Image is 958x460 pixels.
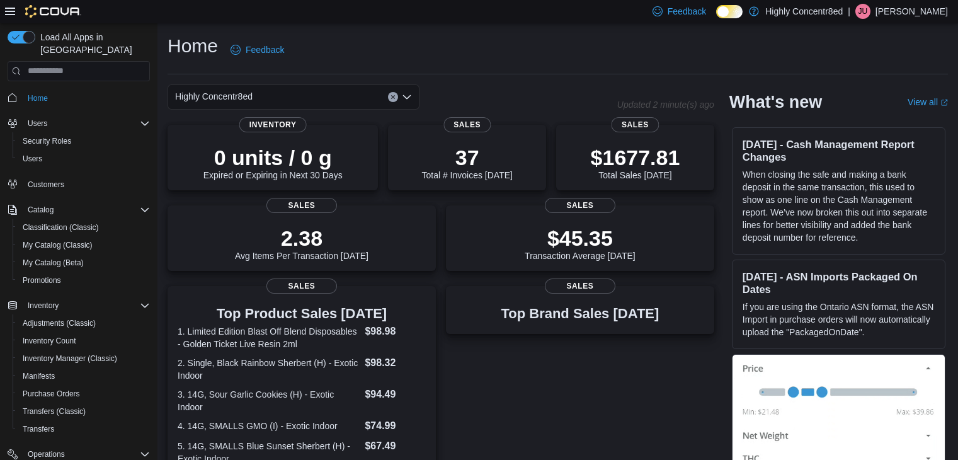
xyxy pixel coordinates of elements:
[13,219,155,236] button: Classification (Classic)
[23,389,80,399] span: Purchase Orders
[18,333,81,348] a: Inventory Count
[729,92,822,112] h2: What's new
[168,33,218,59] h1: Home
[365,324,425,339] dd: $98.98
[858,4,868,19] span: JU
[18,386,85,401] a: Purchase Orders
[743,270,935,296] h3: [DATE] - ASN Imports Packaged On Dates
[13,150,155,168] button: Users
[239,117,307,132] span: Inventory
[365,418,425,434] dd: $74.99
[13,272,155,289] button: Promotions
[617,100,714,110] p: Updated 2 minute(s) ago
[23,91,53,106] a: Home
[591,145,680,170] p: $1677.81
[18,273,150,288] span: Promotions
[203,145,343,170] p: 0 units / 0 g
[18,369,60,384] a: Manifests
[848,4,850,19] p: |
[18,220,150,235] span: Classification (Classic)
[23,371,55,381] span: Manifests
[18,351,122,366] a: Inventory Manager (Classic)
[13,132,155,150] button: Security Roles
[18,316,101,331] a: Adjustments (Classic)
[18,151,47,166] a: Users
[175,89,253,104] span: Highly Concentr8ed
[18,220,104,235] a: Classification (Classic)
[525,226,636,261] div: Transaction Average [DATE]
[23,406,86,417] span: Transfers (Classic)
[18,386,150,401] span: Purchase Orders
[402,92,412,102] button: Open list of options
[225,37,289,62] a: Feedback
[23,202,150,217] span: Catalog
[18,134,150,149] span: Security Roles
[13,403,155,420] button: Transfers (Classic)
[23,202,59,217] button: Catalog
[743,168,935,244] p: When closing the safe and making a bank deposit in the same transaction, this used to show as one...
[23,336,76,346] span: Inventory Count
[18,369,150,384] span: Manifests
[18,316,150,331] span: Adjustments (Classic)
[23,222,99,233] span: Classification (Classic)
[501,306,659,321] h3: Top Brand Sales [DATE]
[743,301,935,338] p: If you are using the Ontario ASN format, the ASN Import in purchase orders will now automatically...
[875,4,948,19] p: [PERSON_NAME]
[388,92,398,102] button: Clear input
[23,154,42,164] span: Users
[23,318,96,328] span: Adjustments (Classic)
[18,422,59,437] a: Transfers
[23,116,150,131] span: Users
[443,117,491,132] span: Sales
[3,115,155,132] button: Users
[18,255,89,270] a: My Catalog (Beta)
[28,93,48,103] span: Home
[13,420,155,438] button: Transfers
[3,201,155,219] button: Catalog
[18,238,150,253] span: My Catalog (Classic)
[743,138,935,163] h3: [DATE] - Cash Management Report Changes
[235,226,368,261] div: Avg Items Per Transaction [DATE]
[908,97,948,107] a: View allExternal link
[365,387,425,402] dd: $94.49
[18,351,150,366] span: Inventory Manager (Classic)
[266,279,337,294] span: Sales
[13,350,155,367] button: Inventory Manager (Classic)
[421,145,512,170] p: 37
[18,238,98,253] a: My Catalog (Classic)
[266,198,337,213] span: Sales
[178,306,426,321] h3: Top Product Sales [DATE]
[246,43,284,56] span: Feedback
[365,439,425,454] dd: $67.49
[178,357,360,382] dt: 2. Single, Black Rainbow Sherbert (H) - Exotic Indoor
[23,136,71,146] span: Security Roles
[178,420,360,432] dt: 4. 14G, SMALLS GMO (I) - Exotic Indoor
[855,4,870,19] div: Justin Urban
[18,134,76,149] a: Security Roles
[28,449,65,459] span: Operations
[28,301,59,311] span: Inventory
[23,424,54,434] span: Transfers
[23,275,61,285] span: Promotions
[13,367,155,385] button: Manifests
[13,332,155,350] button: Inventory Count
[3,175,155,193] button: Customers
[365,355,425,371] dd: $98.32
[235,226,368,251] p: 2.38
[545,198,615,213] span: Sales
[18,333,150,348] span: Inventory Count
[668,5,706,18] span: Feedback
[940,99,948,106] svg: External link
[18,273,66,288] a: Promotions
[765,4,843,19] p: Highly Concentr8ed
[28,205,54,215] span: Catalog
[716,5,743,18] input: Dark Mode
[3,89,155,107] button: Home
[716,18,717,19] span: Dark Mode
[23,354,117,364] span: Inventory Manager (Classic)
[35,31,150,56] span: Load All Apps in [GEOGRAPHIC_DATA]
[23,177,69,192] a: Customers
[23,240,93,250] span: My Catalog (Classic)
[178,388,360,413] dt: 3. 14G, Sour Garlic Cookies (H) - Exotic Indoor
[23,258,84,268] span: My Catalog (Beta)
